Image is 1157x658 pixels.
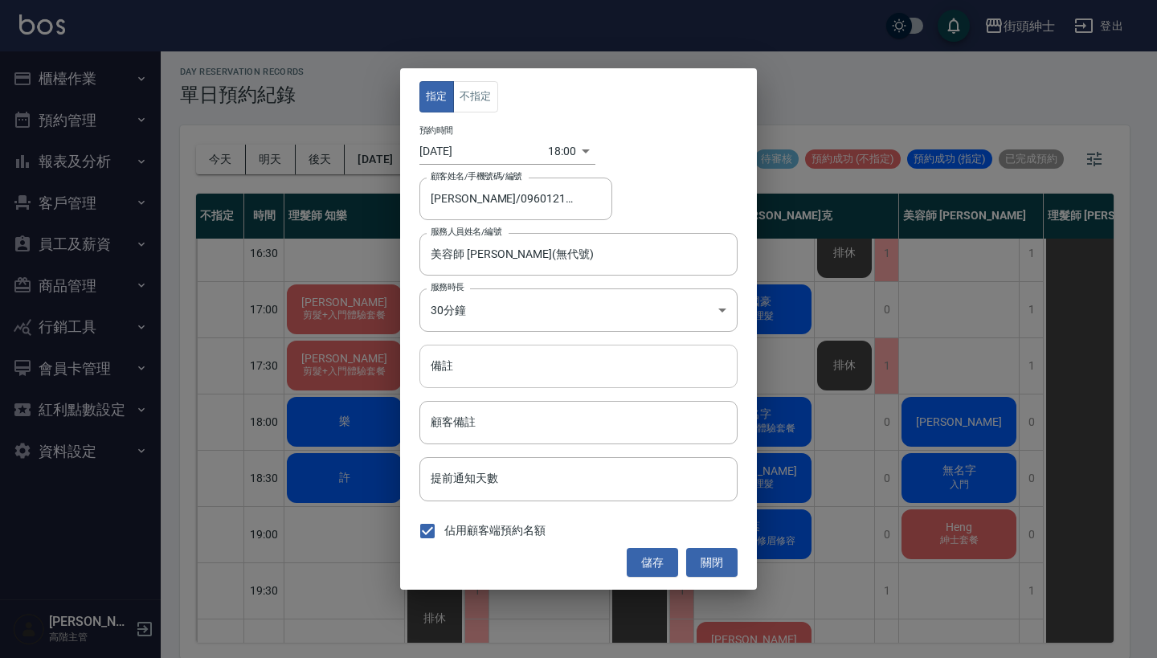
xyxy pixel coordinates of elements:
button: 儲存 [627,548,678,578]
div: 30分鐘 [419,288,738,332]
span: 佔用顧客端預約名額 [444,522,546,539]
button: 不指定 [453,81,498,112]
button: 關閉 [686,548,738,578]
button: 指定 [419,81,454,112]
label: 顧客姓名/手機號碼/編號 [431,170,522,182]
label: 服務人員姓名/編號 [431,226,501,238]
label: 預約時間 [419,124,453,136]
input: Choose date, selected date is 2025-09-16 [419,138,548,165]
div: 18:00 [548,138,576,165]
label: 服務時長 [431,281,464,293]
